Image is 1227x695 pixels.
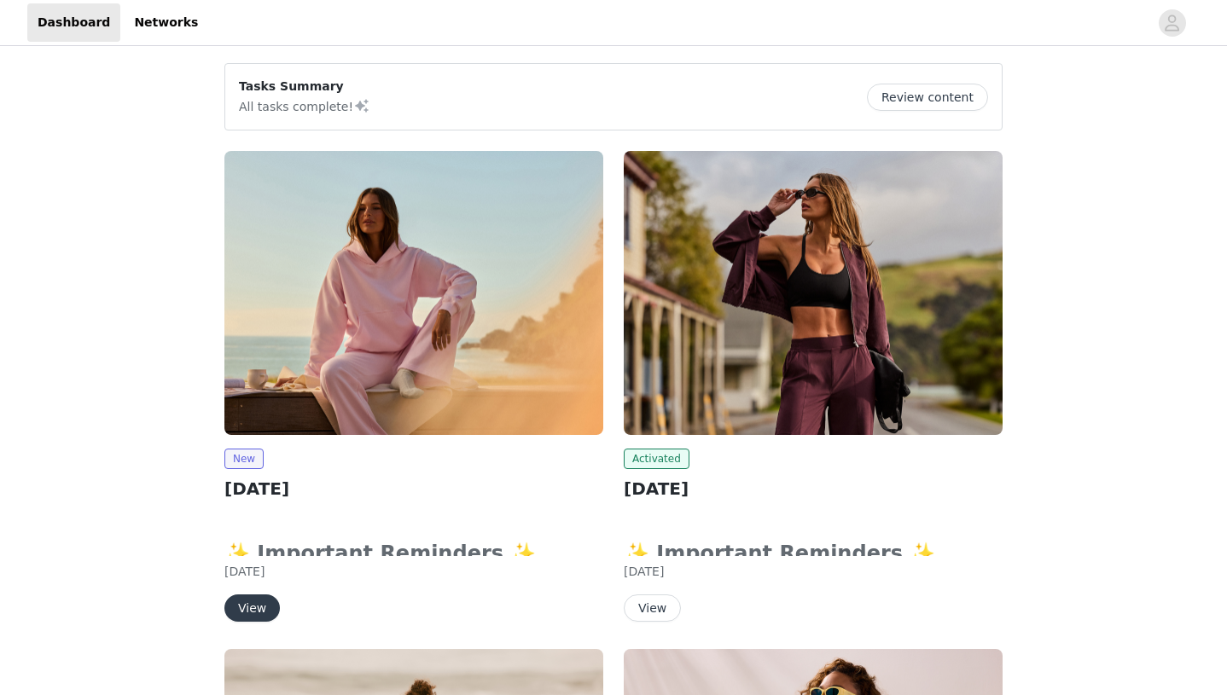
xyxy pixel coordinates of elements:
a: View [224,602,280,615]
span: [DATE] [624,565,664,578]
h2: [DATE] [624,476,1003,501]
span: New [224,449,264,469]
strong: ✨ Important Reminders ✨ [224,542,547,565]
img: Fabletics [624,151,1003,435]
h2: [DATE] [224,476,603,501]
span: Activated [624,449,689,469]
span: [DATE] [224,565,265,578]
p: All tasks complete! [239,96,370,116]
a: Dashboard [27,3,120,42]
p: Tasks Summary [239,78,370,96]
button: Review content [867,84,988,111]
button: View [224,594,280,622]
strong: ✨ Important Reminders ✨ [624,542,946,565]
img: Fabletics [224,151,603,435]
a: View [624,602,681,615]
div: avatar [1164,9,1180,37]
button: View [624,594,681,622]
a: Networks [124,3,208,42]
